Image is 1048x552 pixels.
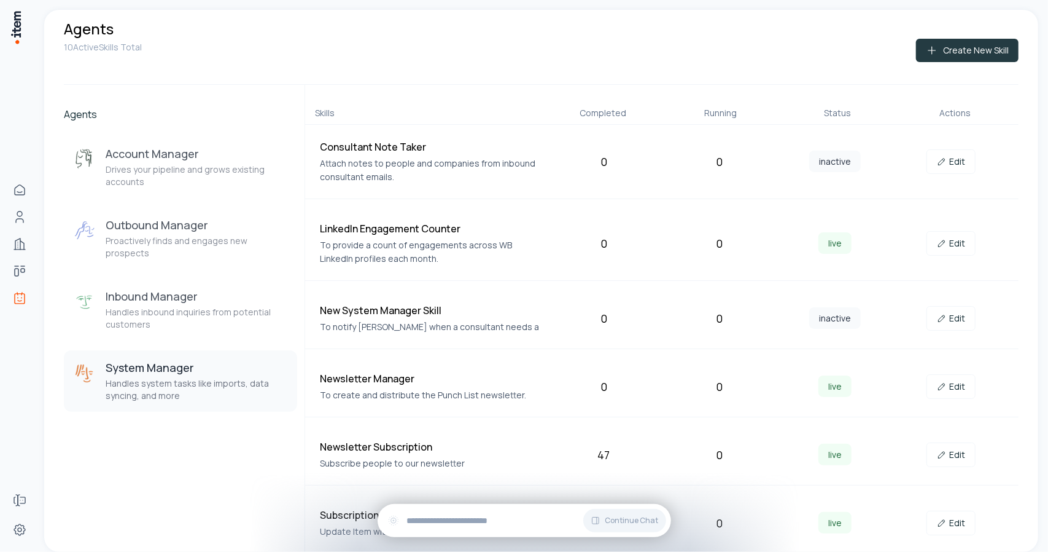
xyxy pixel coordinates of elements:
h1: Agents [64,19,114,39]
p: To create and distribute the Punch List newsletter. [320,388,541,402]
h3: Account Manager [106,146,287,161]
a: Companies [7,232,32,256]
a: Edit [926,443,976,467]
span: live [818,376,852,397]
h3: Inbound Manager [106,289,287,304]
div: 47 [551,446,657,463]
div: 0 [667,310,772,327]
div: 0 [667,378,772,395]
h4: Subscription Import [320,508,541,522]
h3: System Manager [106,360,287,375]
a: Edit [926,306,976,331]
h4: Newsletter Manager [320,371,541,386]
h4: Consultant Note Taker [320,140,541,154]
div: 0 [551,310,657,327]
div: Skills [315,107,540,119]
img: Item Brain Logo [10,10,22,45]
div: Actions [901,107,1009,119]
h3: Outbound Manager [106,218,287,232]
a: Home [7,178,32,202]
h4: New System Manager Skill [320,303,541,318]
div: Completed [549,107,657,119]
button: Outbound ManagerOutbound ManagerProactively finds and engages new prospects [64,208,297,269]
p: Handles system tasks like imports, data syncing, and more [106,377,287,402]
h2: Agents [64,107,297,122]
p: Proactively finds and engages new prospects [106,235,287,259]
img: System Manager [74,363,96,385]
div: 0 [667,446,772,463]
button: System ManagerSystem ManagerHandles system tasks like imports, data syncing, and more [64,350,297,412]
a: Settings [7,518,32,542]
div: 0 [667,235,772,252]
span: Continue Chat [605,516,659,526]
div: 0 [551,378,657,395]
p: 10 Active Skills Total [64,41,142,53]
h4: LinkedIn Engagement Counter [320,221,541,236]
a: Forms [7,488,32,513]
div: 0 [667,153,772,170]
p: To provide a count of engagements across WB LinkedIn profiles each month. [320,239,541,266]
p: Drives your pipeline and grows existing accounts [106,164,287,188]
img: Outbound Manager [74,220,96,242]
a: Contacts [7,205,32,229]
p: To notify [PERSON_NAME] when a consultant needs a [320,320,541,334]
p: Update Item with current subscriber information. [320,525,541,538]
a: deals [7,259,32,283]
span: live [818,232,852,254]
span: inactive [809,151,861,172]
a: Edit [926,511,976,535]
button: Inbound ManagerInbound ManagerHandles inbound inquiries from potential customers [64,279,297,341]
div: Running [667,107,774,119]
div: Status [784,107,891,119]
a: Edit [926,231,976,256]
button: Create New Skill [916,39,1019,62]
div: 0 [551,153,657,170]
a: Edit [926,374,976,399]
p: Handles inbound inquiries from potential customers [106,306,287,331]
a: Agents [7,286,32,310]
div: 0 [551,235,657,252]
button: Account ManagerAccount ManagerDrives your pipeline and grows existing accounts [64,136,297,198]
p: Attach notes to people and companies from inbound consultant emails. [320,157,541,184]
a: Edit [926,149,976,174]
span: inactive [809,307,861,329]
img: Inbound Manager [74,291,96,313]
img: Account Manager [74,149,96,171]
div: 0 [667,515,772,532]
div: Continue Chat [378,504,671,537]
h4: Newsletter Subscription [320,440,541,454]
span: live [818,512,852,534]
p: Subscribe people to our newsletter [320,457,541,470]
span: live [818,444,852,465]
button: Continue Chat [583,509,666,532]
